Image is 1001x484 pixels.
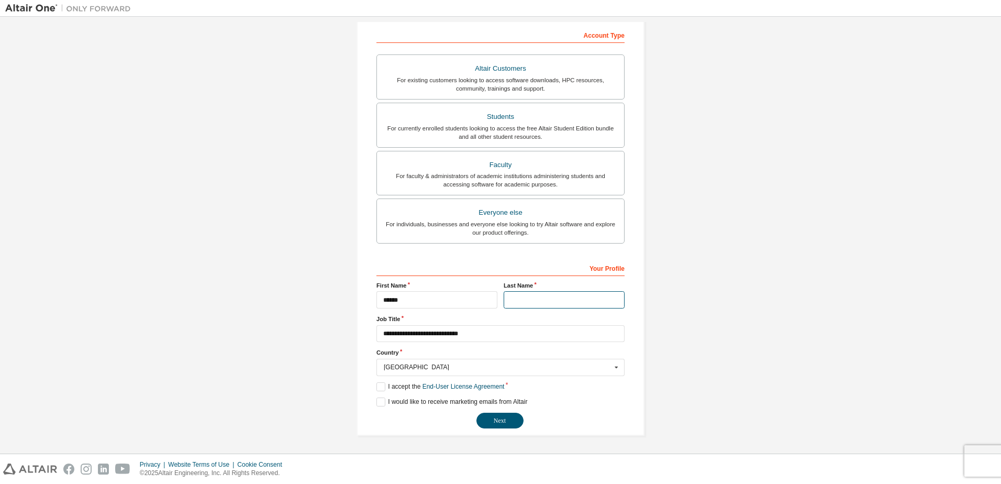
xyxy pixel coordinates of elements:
[237,460,288,469] div: Cookie Consent
[140,460,168,469] div: Privacy
[376,259,625,276] div: Your Profile
[383,109,618,124] div: Students
[383,76,618,93] div: For existing customers looking to access software downloads, HPC resources, community, trainings ...
[3,464,57,475] img: altair_logo.svg
[383,220,618,237] div: For individuals, businesses and everyone else looking to try Altair software and explore our prod...
[376,398,527,406] label: I would like to receive marketing emails from Altair
[140,469,288,478] p: © 2025 Altair Engineering, Inc. All Rights Reserved.
[98,464,109,475] img: linkedin.svg
[504,281,625,290] label: Last Name
[81,464,92,475] img: instagram.svg
[63,464,74,475] img: facebook.svg
[383,61,618,76] div: Altair Customers
[168,460,237,469] div: Website Terms of Use
[376,26,625,43] div: Account Type
[376,348,625,357] label: Country
[376,315,625,323] label: Job Title
[383,205,618,220] div: Everyone else
[384,364,611,370] div: [GEOGRAPHIC_DATA]
[376,281,497,290] label: First Name
[383,124,618,141] div: For currently enrolled students looking to access the free Altair Student Edition bundle and all ...
[115,464,130,475] img: youtube.svg
[476,413,524,428] button: Next
[5,3,136,14] img: Altair One
[422,383,505,390] a: End-User License Agreement
[383,158,618,172] div: Faculty
[376,382,504,391] label: I accept the
[383,172,618,189] div: For faculty & administrators of academic institutions administering students and accessing softwa...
